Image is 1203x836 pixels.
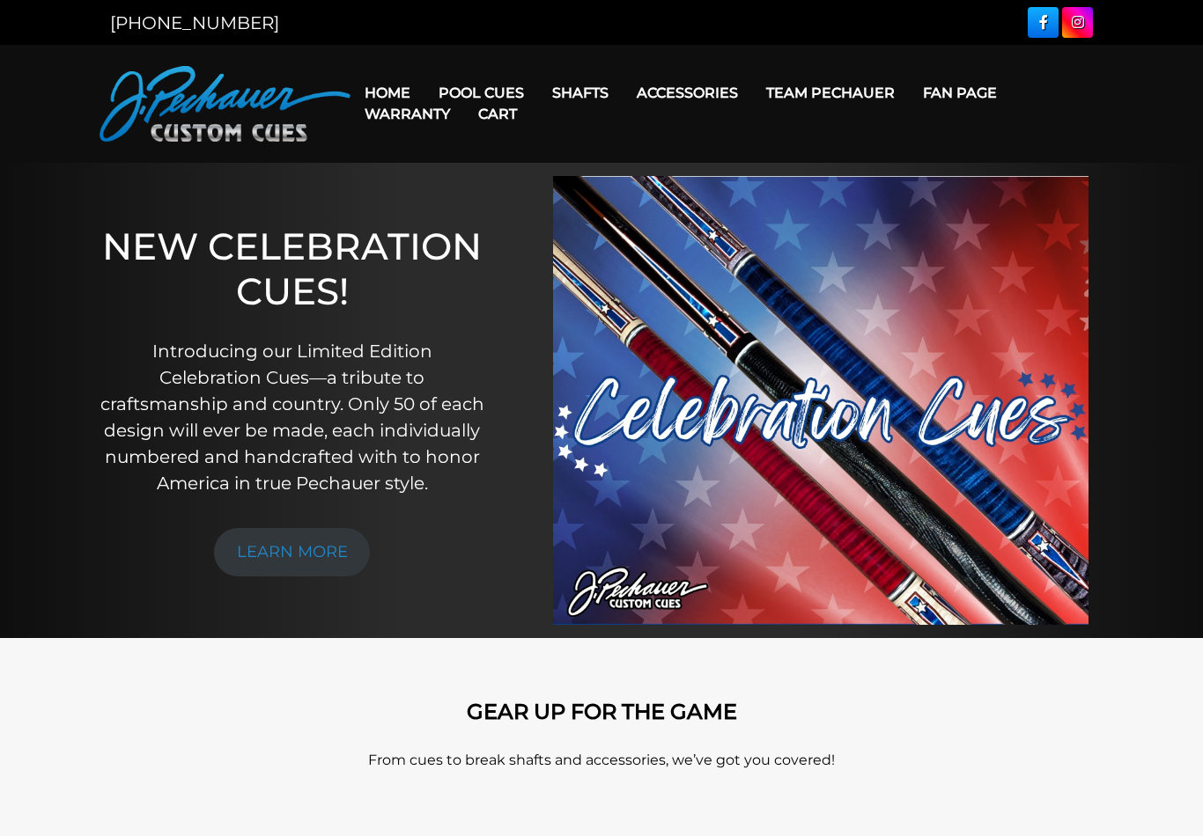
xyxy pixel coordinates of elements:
a: LEARN MORE [214,528,371,576]
a: Shafts [538,70,623,115]
a: Fan Page [909,70,1011,115]
a: Warranty [351,92,464,136]
a: Team Pechauer [752,70,909,115]
a: Cart [464,92,531,136]
h1: NEW CELEBRATION CUES! [99,224,484,313]
p: Introducing our Limited Edition Celebration Cues—a tribute to craftsmanship and country. Only 50 ... [99,338,484,496]
a: Accessories [623,70,752,115]
a: Home [351,70,424,115]
p: From cues to break shafts and accessories, we’ve got you covered! [100,750,1103,771]
a: [PHONE_NUMBER] [110,12,279,33]
a: Pool Cues [424,70,538,115]
img: Pechauer Custom Cues [100,66,351,142]
strong: GEAR UP FOR THE GAME [467,699,737,724]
